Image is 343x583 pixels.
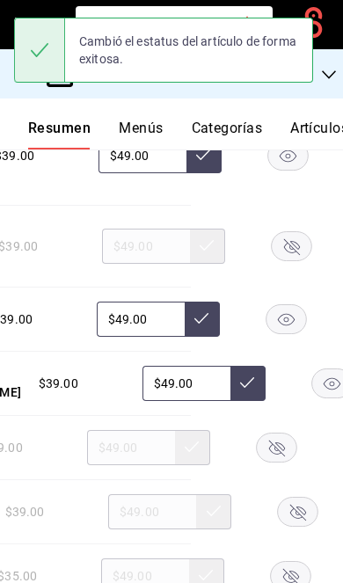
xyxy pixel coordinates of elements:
div: Cambió el estatus del artículo de forma exitosa. [65,22,312,78]
span: $39.00 [39,375,78,393]
button: Pregunta a Parrot AI [76,6,273,43]
button: Categorías [192,120,263,149]
div: navigation tabs [28,120,343,149]
button: Resumen [28,120,91,149]
input: Sin ajuste [97,302,185,337]
button: Menús [119,120,163,149]
input: Sin ajuste [142,366,230,401]
input: Sin ajuste [99,138,186,173]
